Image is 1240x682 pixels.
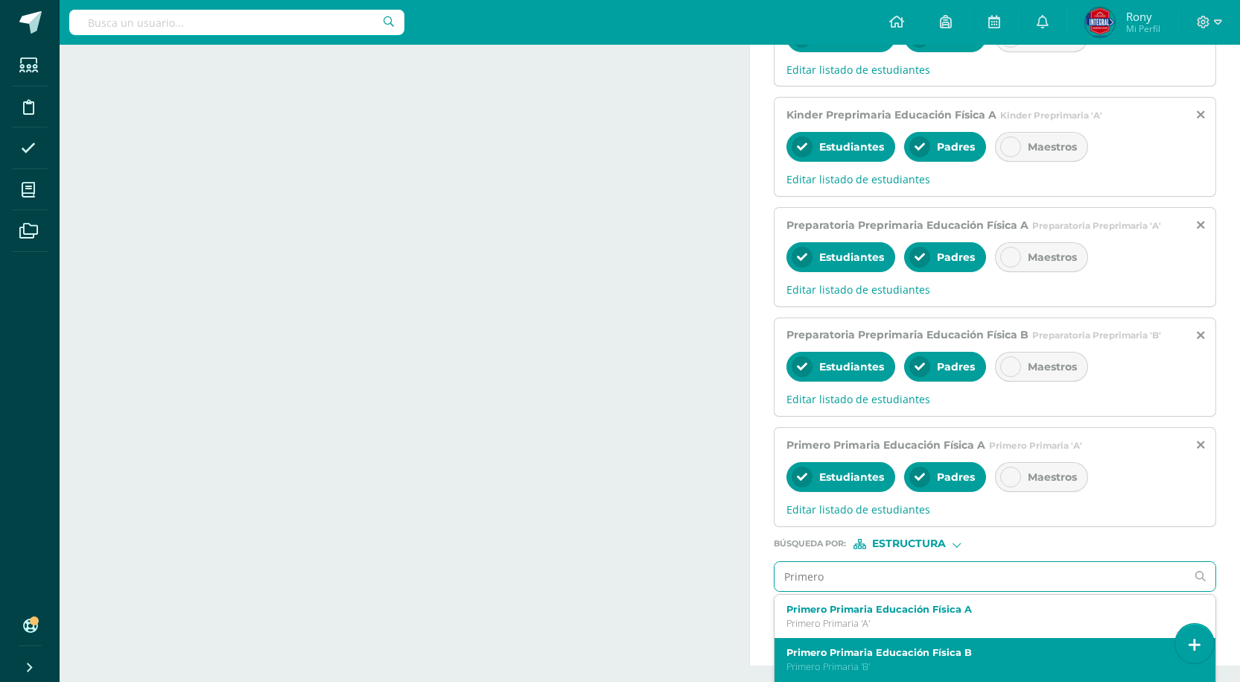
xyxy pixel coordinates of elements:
img: 52015bfa6619e31c320bf5792f1c1278.png [1085,7,1115,37]
span: Editar listado de estudiantes [786,63,1204,77]
span: Rony [1126,9,1160,24]
span: Maestros [1028,360,1077,373]
span: Preparatoria Preprimaria Educación Física A [786,218,1028,232]
span: Estudiantes [819,250,884,264]
p: Primero Primaria 'B' [786,660,1186,673]
span: Editar listado de estudiantes [786,282,1204,297]
span: Preparatoria Preprimaria 'B' [1032,329,1161,341]
span: Kinder Preprimaria Educación Física A [786,108,996,121]
span: Preparatoria Preprimaria Educación Física B [786,328,1028,341]
label: Primero Primaria Educación Física A [786,604,1186,615]
span: Mi Perfil [1126,22,1160,35]
span: Estudiantes [819,140,884,154]
span: Estudiantes [819,360,884,373]
span: Editar listado de estudiantes [786,392,1204,406]
span: Editar listado de estudiantes [786,172,1204,186]
span: Kinder Preprimaria 'A' [1000,110,1102,121]
span: Maestros [1028,250,1077,264]
span: Maestros [1028,470,1077,484]
span: Maestros [1028,140,1077,154]
input: Ej. Primero primaria [775,562,1186,591]
span: Preparatoria Preprimaria 'A' [1032,220,1161,231]
p: Primero Primaria 'A' [786,617,1186,630]
span: Padres [937,250,975,264]
span: Padres [937,470,975,484]
label: Primero Primaria Educación Física B [786,647,1186,658]
span: Primero Primaria 'A' [989,440,1082,451]
span: Padres [937,360,975,373]
span: Estructura [872,540,946,548]
div: [object Object] [853,539,965,549]
span: Estudiantes [819,470,884,484]
span: Primero Primaria Educación Física A [786,438,985,452]
span: Editar listado de estudiantes [786,502,1204,517]
span: Padres [937,140,975,154]
input: Busca un usuario... [69,10,404,35]
span: Búsqueda por : [774,540,846,548]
